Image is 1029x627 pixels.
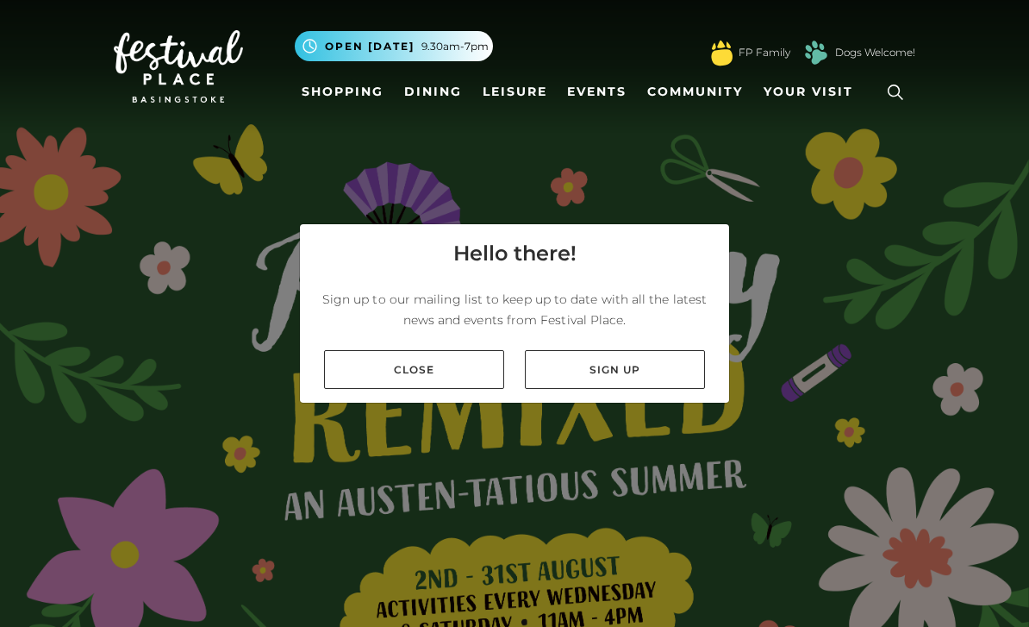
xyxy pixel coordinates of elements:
img: Festival Place Logo [114,30,243,103]
span: 9.30am-7pm [421,39,489,54]
a: Shopping [295,76,390,108]
a: Community [640,76,750,108]
p: Sign up to our mailing list to keep up to date with all the latest news and events from Festival ... [314,289,715,330]
button: Open [DATE] 9.30am-7pm [295,31,493,61]
a: FP Family [739,45,790,60]
a: Sign up [525,350,705,389]
span: Your Visit [764,83,853,101]
a: Close [324,350,504,389]
h4: Hello there! [453,238,577,269]
a: Leisure [476,76,554,108]
span: Open [DATE] [325,39,415,54]
a: Dogs Welcome! [835,45,915,60]
a: Your Visit [757,76,869,108]
a: Events [560,76,633,108]
a: Dining [397,76,469,108]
